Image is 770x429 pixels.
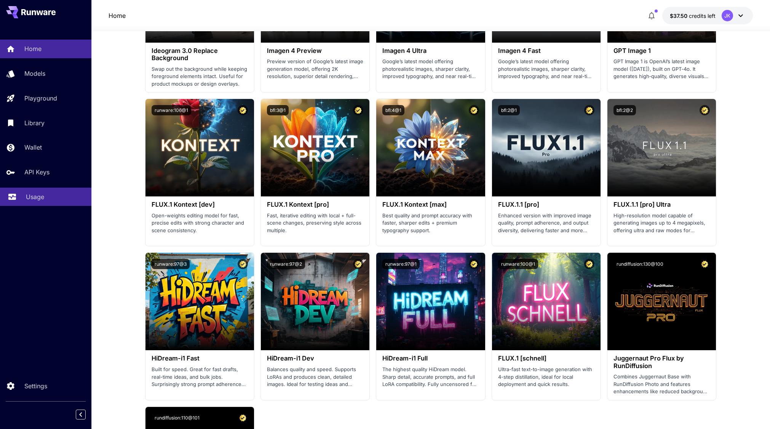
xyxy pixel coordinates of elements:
[152,259,190,269] button: runware:97@3
[152,366,248,388] p: Built for speed. Great for fast drafts, real-time ideas, and bulk jobs. Surprisingly strong promp...
[382,212,479,234] p: Best quality and prompt accuracy with faster, sharper edits + premium typography support.
[145,99,254,196] img: alt
[492,99,601,196] img: alt
[24,381,47,391] p: Settings
[24,167,50,177] p: API Keys
[109,11,126,20] a: Home
[498,58,594,80] p: Google’s latest model offering photorealistic images, sharper clarity, improved typography, and n...
[109,11,126,20] nav: breadcrumb
[670,12,716,20] div: $37.49716
[498,366,594,388] p: Ultra-fast text-to-image generation with 4-step distillation, ideal for local deployment and quic...
[382,201,479,208] h3: FLUX.1 Kontext [max]
[267,355,363,362] h3: HiDream-i1 Dev
[81,408,91,421] div: Collapse sidebar
[152,413,203,423] button: rundiffusion:110@101
[382,355,479,362] h3: HiDream-i1 Full
[353,105,363,115] button: Certified Model – Vetted for best performance and includes a commercial license.
[152,47,248,62] h3: Ideogram 3.0 Replace Background
[613,355,710,369] h3: Juggernaut Pro Flux by RunDiffusion
[613,105,636,115] button: bfl:2@2
[613,58,710,80] p: GPT Image 1 is OpenAI’s latest image model ([DATE]), built on GPT‑4o. It generates high‑quality, ...
[498,355,594,362] h3: FLUX.1 [schnell]
[238,105,248,115] button: Certified Model – Vetted for best performance and includes a commercial license.
[24,69,45,78] p: Models
[238,259,248,269] button: Certified Model – Vetted for best performance and includes a commercial license.
[152,105,191,115] button: runware:106@1
[152,355,248,362] h3: HiDream-i1 Fast
[382,47,479,54] h3: Imagen 4 Ultra
[662,7,753,24] button: $37.49716JK
[152,201,248,208] h3: FLUX.1 Kontext [dev]
[722,10,733,21] div: JK
[152,212,248,234] p: Open-weights editing model for fast, precise edits with strong character and scene consistency.
[689,13,716,19] span: credits left
[613,259,666,269] button: rundiffusion:130@100
[261,253,369,350] img: alt
[613,201,710,208] h3: FLUX.1.1 [pro] Ultra
[267,259,305,269] button: runware:97@2
[267,366,363,388] p: Balances quality and speed. Supports LoRAs and produces clean, detailed images. Ideal for testing...
[267,212,363,234] p: Fast, iterative editing with local + full-scene changes, preserving style across multiple.
[376,99,485,196] img: alt
[498,212,594,234] p: Enhanced version with improved image quality, prompt adherence, and output diversity, delivering ...
[670,13,689,19] span: $37.50
[607,253,716,350] img: alt
[607,99,716,196] img: alt
[498,105,520,115] button: bfl:2@1
[152,65,248,88] p: Swap out the background while keeping foreground elements intact. Useful for product mockups or d...
[469,105,479,115] button: Certified Model – Vetted for best performance and includes a commercial license.
[382,366,479,388] p: The highest quality HiDream model. Sharp detail, accurate prompts, and full LoRA compatibility. F...
[382,58,479,80] p: Google’s latest model offering photorealistic images, sharper clarity, improved typography, and n...
[498,201,594,208] h3: FLUX.1.1 [pro]
[700,259,710,269] button: Certified Model – Vetted for best performance and includes a commercial license.
[145,253,254,350] img: alt
[492,253,601,350] img: alt
[24,118,45,128] p: Library
[267,105,289,115] button: bfl:3@1
[584,105,594,115] button: Certified Model – Vetted for best performance and includes a commercial license.
[498,47,594,54] h3: Imagen 4 Fast
[76,410,86,419] button: Collapse sidebar
[353,259,363,269] button: Certified Model – Vetted for best performance and includes a commercial license.
[238,413,248,423] button: Certified Model – Vetted for best performance and includes a commercial license.
[267,58,363,80] p: Preview version of Google’s latest image generation model, offering 2K resolution, superior detai...
[376,253,485,350] img: alt
[261,99,369,196] img: alt
[584,259,594,269] button: Certified Model – Vetted for best performance and includes a commercial license.
[613,212,710,234] p: High-resolution model capable of generating images up to 4 megapixels, offering ultra and raw mod...
[24,143,42,152] p: Wallet
[469,259,479,269] button: Certified Model – Vetted for best performance and includes a commercial license.
[613,373,710,396] p: Combines Juggernaut Base with RunDiffusion Photo and features enhancements like reduced backgroun...
[498,259,538,269] button: runware:100@1
[24,44,42,53] p: Home
[700,105,710,115] button: Certified Model – Vetted for best performance and includes a commercial license.
[382,105,404,115] button: bfl:4@1
[267,47,363,54] h3: Imagen 4 Preview
[267,201,363,208] h3: FLUX.1 Kontext [pro]
[24,94,57,103] p: Playground
[26,192,44,201] p: Usage
[613,47,710,54] h3: GPT Image 1
[382,259,420,269] button: runware:97@1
